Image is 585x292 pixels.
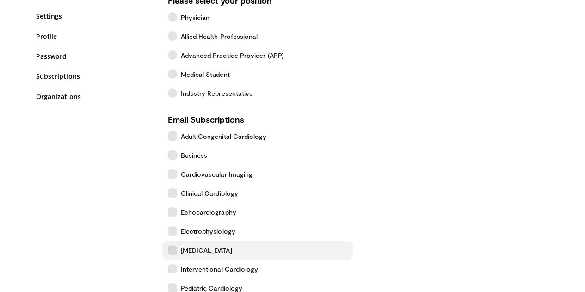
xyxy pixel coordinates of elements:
span: Medical Student [181,69,230,79]
span: Industry Representative [181,88,253,98]
a: Subscriptions [36,71,154,81]
a: Profile [36,31,154,41]
span: Business [181,150,208,160]
span: Physician [181,12,210,22]
span: [MEDICAL_DATA] [181,245,232,255]
span: Allied Health Professional [181,31,258,41]
span: Interventional Cardiology [181,264,259,274]
a: Organizations [36,92,154,101]
span: Electrophysiology [181,226,235,236]
strong: Email Subscriptions [168,114,244,124]
span: Cardiovascular Imaging [181,169,253,179]
a: Password [36,51,154,61]
a: Settings [36,11,154,21]
span: Echocardiography [181,207,236,217]
span: Adult Congenital Cardiology [181,131,267,141]
span: Clinical Cardiology [181,188,238,198]
span: Advanced Practice Provider (APP) [181,50,283,60]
